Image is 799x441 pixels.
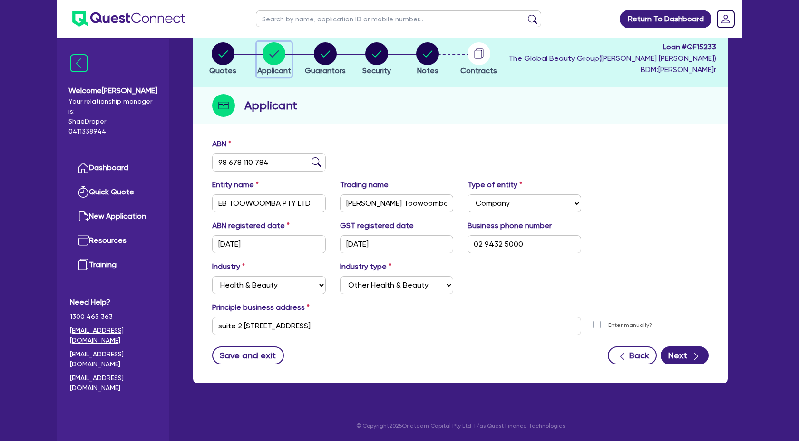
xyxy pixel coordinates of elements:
input: DD / MM / YYYY [212,235,326,253]
p: © Copyright 2025 Oneteam Capital Pty Ltd T/as Quest Finance Technologies [186,422,734,430]
label: GST registered date [340,220,414,231]
button: Back [608,346,657,364]
span: Welcome [PERSON_NAME] [68,85,157,96]
label: ABN [212,138,231,150]
span: Your relationship manager is: Shae Draper 0411338944 [68,96,157,136]
label: Trading name [340,179,389,191]
span: Applicant [257,66,291,75]
button: Contracts [460,42,497,77]
img: new-application [78,211,89,222]
img: quest-connect-logo-blue [72,11,185,27]
img: resources [78,235,89,246]
label: Principle business address [212,302,310,313]
label: Enter manually? [608,321,652,330]
a: Quick Quote [70,180,156,204]
img: quick-quote [78,186,89,198]
button: Quotes [209,42,237,77]
span: Guarantors [305,66,346,75]
img: abn-lookup icon [312,157,321,167]
a: Training [70,253,156,277]
a: Dropdown toggle [713,7,738,31]
span: BDM: [PERSON_NAME]r [508,64,716,76]
span: Need Help? [70,297,156,308]
span: Security [362,66,391,75]
span: Loan # QF15233 [508,41,716,53]
h2: Applicant [244,97,297,114]
a: Dashboard [70,156,156,180]
a: New Application [70,204,156,229]
label: Industry [212,261,245,272]
img: training [78,259,89,270]
span: Notes [417,66,438,75]
a: Resources [70,229,156,253]
span: Contracts [460,66,497,75]
img: step-icon [212,94,235,117]
button: Save and exit [212,346,284,364]
button: Next [661,346,709,364]
label: ABN registered date [212,220,290,231]
input: DD / MM / YYYY [340,235,454,253]
label: Business phone number [468,220,552,231]
a: [EMAIL_ADDRESS][DOMAIN_NAME] [70,326,156,345]
span: The Global Beauty Group ( [PERSON_NAME] [PERSON_NAME] ) [508,54,716,63]
label: Industry type [340,261,391,272]
span: 1300 465 363 [70,312,156,322]
a: Return To Dashboard [620,10,711,28]
img: icon-menu-close [70,54,88,72]
span: Quotes [209,66,236,75]
a: [EMAIL_ADDRESS][DOMAIN_NAME] [70,373,156,393]
button: Applicant [257,42,292,77]
button: Notes [416,42,439,77]
label: Type of entity [468,179,522,191]
a: [EMAIL_ADDRESS][DOMAIN_NAME] [70,349,156,369]
button: Security [362,42,391,77]
button: Guarantors [304,42,346,77]
input: Search by name, application ID or mobile number... [256,10,541,27]
label: Entity name [212,179,259,191]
